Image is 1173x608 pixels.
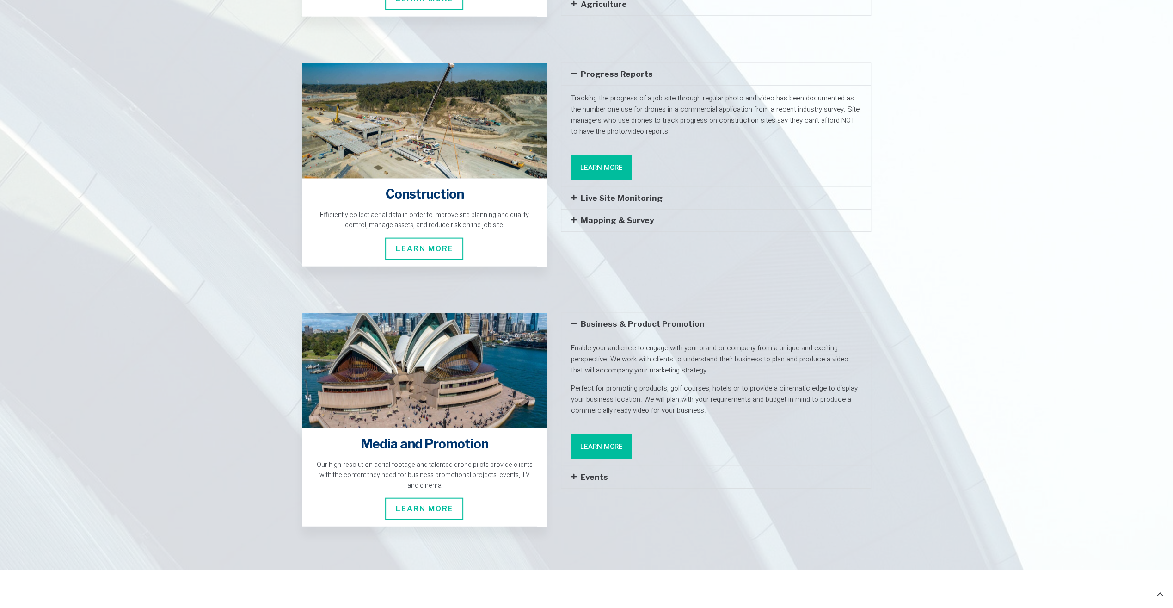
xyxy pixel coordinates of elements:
a: Construction Efficiently collect aerial data in order to improve site planning and quality contro... [302,63,547,267]
h4: Construction [315,185,534,203]
a: Media and Promotion Our high-resolution aerial footage and talented drone pilots provide clients ... [302,313,547,527]
a: Learn More [571,155,632,180]
a: Learn More [571,434,632,459]
div: Our high-resolution aerial footage and talented drone pilots provide clients with the content the... [315,460,534,491]
p: Tracking the progress of a job site through regular photo and video has been documented as the nu... [571,93,861,137]
div: Business & Product Promotion [561,313,871,335]
div: Progress Reports [561,85,871,187]
p: Enable your audience to engage with your brand or company from a unique and exciting perspective.... [571,342,861,376]
div: Efficiently collect aerial data in order to improve site planning and quality control, manage ass... [315,210,534,231]
a: Events [580,472,608,482]
span: Learn More [385,498,463,520]
h4: Media and Promotion [315,435,534,453]
span: Learn More [385,238,463,260]
a: Business & Product Promotion [580,319,704,329]
div: Events [561,466,871,488]
a: Progress Reports [580,69,652,79]
p: Perfect for promoting products, golf courses, hotels or to provide a cinematic edge to display yo... [571,383,861,416]
a: Mapping & Survey [580,216,654,225]
div: Mapping & Survey [561,210,871,231]
div: Progress Reports [561,63,871,85]
div: Business & Product Promotion [561,335,871,466]
div: Live Site Monitoring [561,187,871,209]
a: Live Site Monitoring [580,193,662,203]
